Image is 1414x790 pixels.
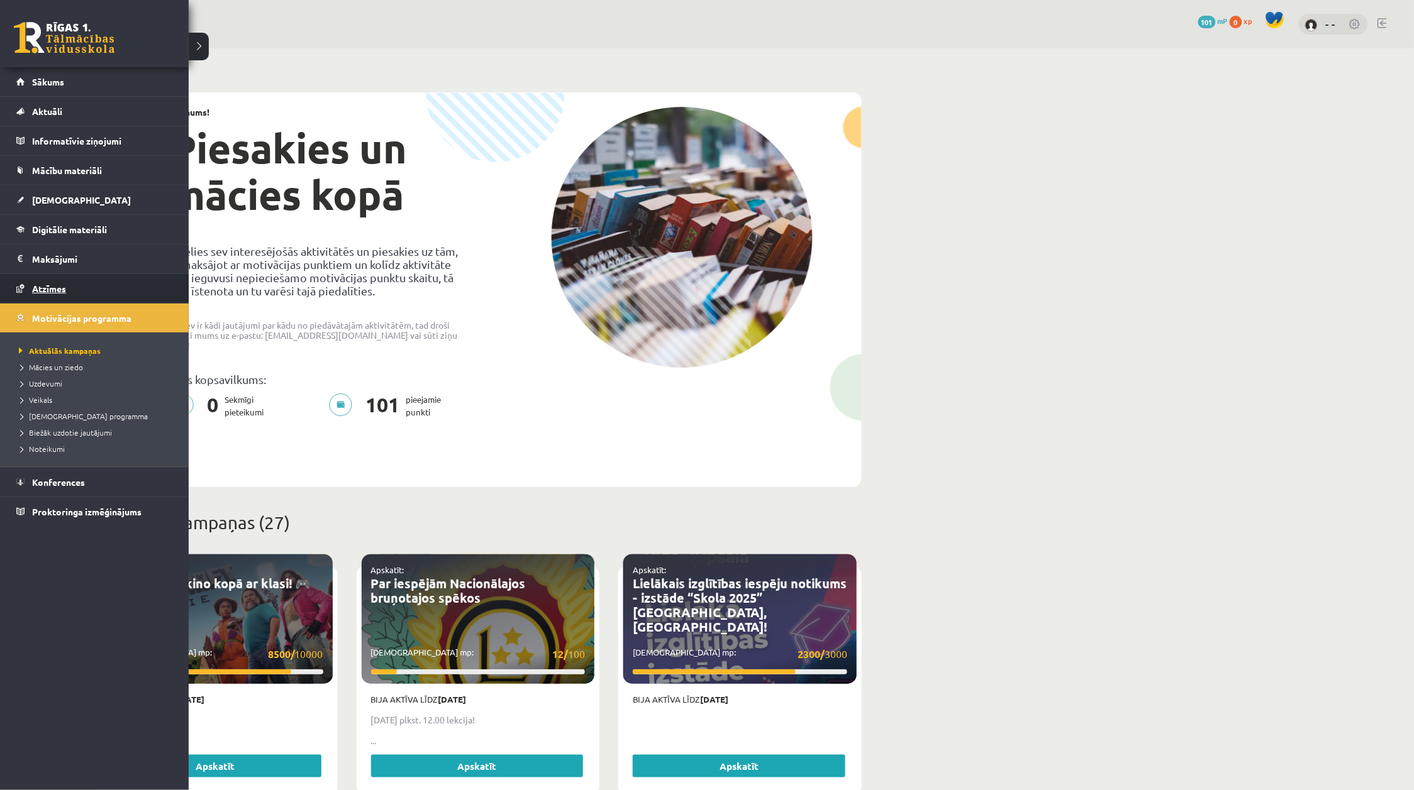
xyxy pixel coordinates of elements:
[1244,16,1252,26] span: xp
[94,510,862,536] p: Arhivētās kampaņas (27)
[32,224,107,235] span: Digitālie materiāli
[16,378,62,388] span: Uzdevumi
[16,304,173,332] a: Motivācijas programma
[633,575,847,635] a: Lielākais izglītības iespēju notikums - izstāde “Skola 2025” [GEOGRAPHIC_DATA], [GEOGRAPHIC_DATA]!
[16,346,101,356] span: Aktuālās kampaņas
[16,244,173,273] a: Maksājumi
[32,126,173,155] legend: Informatīvie ziņojumi
[1326,18,1336,30] a: - -
[633,755,845,777] a: Apskatīt
[1218,16,1228,26] span: mP
[109,646,323,662] p: [DEMOGRAPHIC_DATA] mp:
[16,126,173,155] a: Informatīvie ziņojumi
[371,734,586,747] p: ...
[552,647,568,661] strong: 12/
[438,694,467,705] strong: [DATE]
[170,320,469,350] p: Ja Tev ir kādi jautājumi par kādu no piedāvātajām aktivitātēm, tad droši raksti mums uz e-pastu: ...
[16,215,173,244] a: Digitālie materiāli
[170,393,271,419] p: Sekmīgi pieteikumi
[32,165,102,176] span: Mācību materiāli
[16,444,65,454] span: Noteikumi
[14,22,114,53] a: Rīgas 1. Tālmācības vidusskola
[32,244,173,273] legend: Maksājumi
[359,393,406,419] span: 101
[32,76,64,87] span: Sākums
[1230,16,1259,26] a: 0 xp
[170,244,469,297] p: Izvēlies sev interesējošās aktivitātēs un piesakies uz tām, samaksājot ar motivācijas punktiem un...
[109,713,323,727] p: ...
[1305,19,1318,31] img: - -
[1198,16,1216,28] span: 101
[176,694,204,705] strong: [DATE]
[371,646,586,662] p: [DEMOGRAPHIC_DATA] mp:
[109,575,311,591] a: 🎬 Apmeklē kino kopā ar klasi! 🎮
[16,427,176,438] a: Biežāk uzdotie jautājumi
[32,194,131,206] span: [DEMOGRAPHIC_DATA]
[633,646,847,662] p: [DEMOGRAPHIC_DATA] mp:
[109,693,323,706] p: Bija aktīva līdz
[16,411,148,421] span: [DEMOGRAPHIC_DATA] programma
[32,476,85,488] span: Konferences
[32,106,62,117] span: Aktuāli
[700,694,728,705] strong: [DATE]
[109,755,321,777] a: Apskatīt
[16,497,173,526] a: Proktoringa izmēģinājums
[551,107,813,368] img: campaign-image-1c4f3b39ab1f89d1fca25a8facaab35ebc8e40cf20aedba61fd73fb4233361ac.png
[16,443,176,454] a: Noteikumi
[633,693,847,706] p: Bija aktīva līdz
[16,156,173,185] a: Mācību materiāli
[798,647,825,661] strong: 2300/
[170,373,469,386] p: Tavs kopsavilkums:
[633,564,666,575] a: Apskatīt:
[371,575,526,606] a: Par iespējām Nacionālajos bruņotajos spēkos
[32,506,142,517] span: Proktoringa izmēģinājums
[371,693,586,706] p: Bija aktīva līdz
[16,362,83,372] span: Mācies un ziedo
[16,345,176,356] a: Aktuālās kampaņas
[170,125,469,218] h1: Piesakies un mācies kopā
[16,361,176,373] a: Mācies un ziedo
[798,646,847,662] span: 3000
[268,646,323,662] span: 10000
[16,410,176,422] a: [DEMOGRAPHIC_DATA] programma
[371,755,584,777] a: Apskatīt
[268,647,295,661] strong: 8500/
[16,274,173,303] a: Atzīmes
[16,395,52,405] span: Veikals
[16,468,173,496] a: Konferences
[329,393,448,419] p: pieejamie punkti
[201,393,225,419] span: 0
[16,378,176,389] a: Uzdevumi
[16,427,112,437] span: Biežāk uzdotie jautājumi
[552,646,585,662] span: 100
[16,97,173,126] a: Aktuāli
[16,185,173,214] a: [DEMOGRAPHIC_DATA]
[170,106,209,118] strong: Jaunums!
[1230,16,1242,28] span: 0
[1198,16,1228,26] a: 101 mP
[371,714,476,725] strong: [DATE] plkst. 12.00 lekcija!
[16,394,176,405] a: Veikals
[32,312,131,324] span: Motivācijas programma
[371,564,404,575] a: Apskatīt:
[32,283,66,294] span: Atzīmes
[16,67,173,96] a: Sākums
